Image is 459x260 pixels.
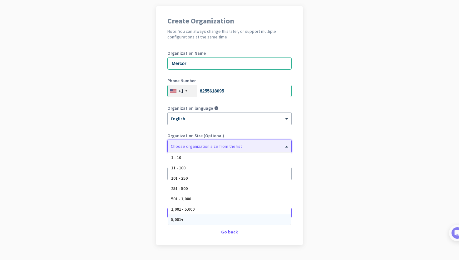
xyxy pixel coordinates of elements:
[171,206,195,212] span: 1,001 - 5,000
[171,175,188,181] span: 101 - 250
[167,51,292,55] label: Organization Name
[167,85,292,97] input: 201-555-0123
[167,133,292,138] label: Organization Size (Optional)
[171,217,184,222] span: 5,001+
[171,186,188,191] span: 251 - 500
[171,196,191,202] span: 501 - 1,000
[167,28,292,40] h2: Note: You can always change this later, or support multiple configurations at the same time
[214,106,219,110] i: help
[168,152,291,225] div: Options List
[167,17,292,25] h1: Create Organization
[167,161,292,165] label: Organization Time Zone
[178,88,184,94] div: +1
[167,78,292,83] label: Phone Number
[167,207,292,218] button: Create Organization
[167,230,292,234] div: Go back
[167,57,292,70] input: What is the name of your organization?
[171,155,181,160] span: 1 - 10
[171,165,185,171] span: 11 - 100
[167,106,213,110] label: Organization language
